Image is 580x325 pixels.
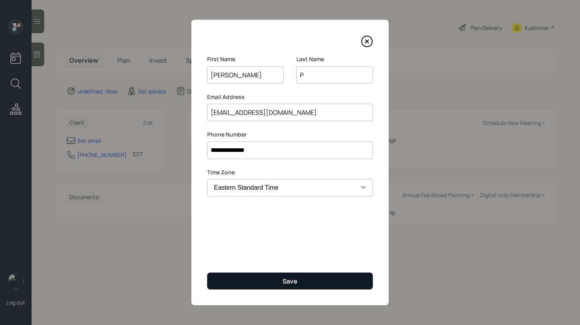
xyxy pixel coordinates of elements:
[207,93,373,101] label: Email Address
[283,277,297,286] div: Save
[207,168,373,176] label: Time Zone
[207,273,373,290] button: Save
[296,55,373,63] label: Last Name
[207,55,284,63] label: First Name
[207,131,373,138] label: Phone Number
